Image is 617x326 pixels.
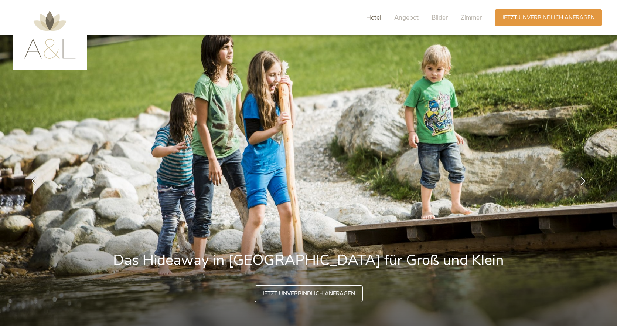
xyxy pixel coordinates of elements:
span: Jetzt unverbindlich anfragen [502,14,595,21]
span: Jetzt unverbindlich anfragen [262,290,355,298]
img: AMONTI & LUNARIS Wellnessresort [24,11,76,59]
span: Bilder [432,13,448,22]
span: Hotel [366,13,381,22]
span: Zimmer [461,13,482,22]
span: Angebot [394,13,419,22]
